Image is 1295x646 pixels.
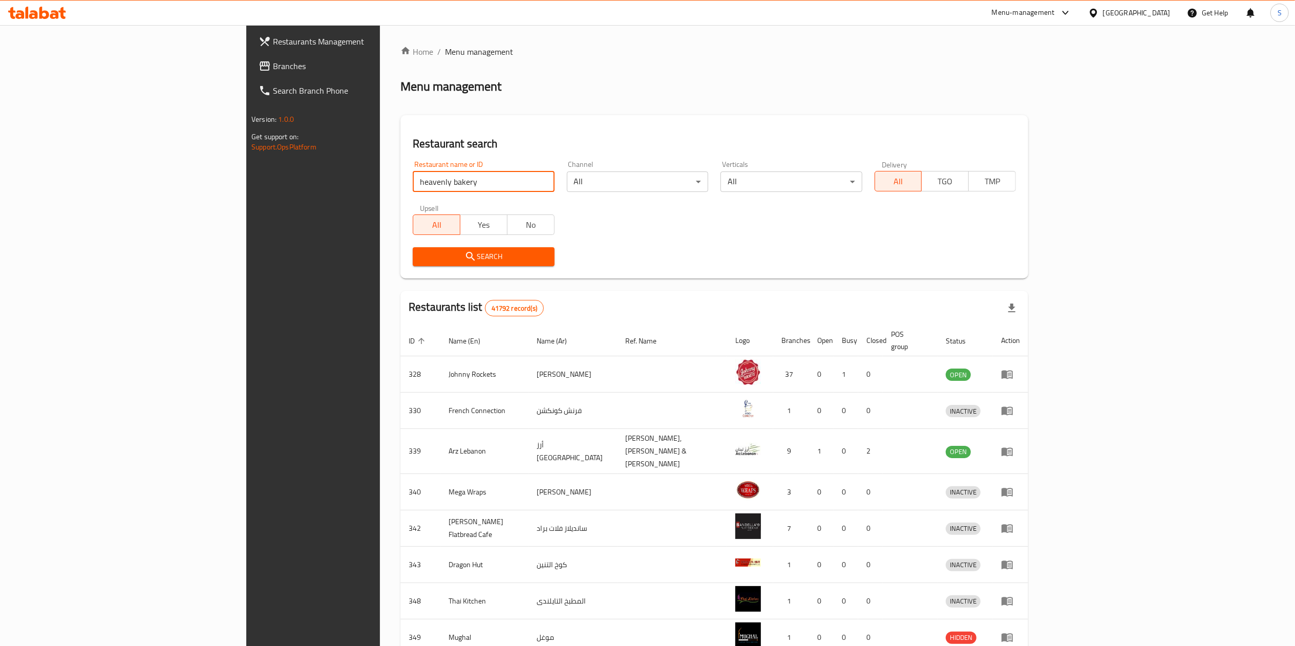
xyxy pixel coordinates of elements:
[528,356,618,393] td: [PERSON_NAME]
[834,510,858,547] td: 0
[946,523,981,534] span: INACTIVE
[1001,486,1020,498] div: Menu
[773,510,809,547] td: 7
[440,583,528,619] td: Thai Kitchen
[735,586,761,612] img: Thai Kitchen
[946,369,971,381] span: OPEN
[834,356,858,393] td: 1
[946,559,981,571] span: INACTIVE
[858,583,883,619] td: 0
[946,632,976,644] div: HIDDEN
[858,325,883,356] th: Closed
[626,335,670,347] span: Ref. Name
[528,429,618,474] td: أرز [GEOGRAPHIC_DATA]
[735,550,761,575] img: Dragon Hut
[773,325,809,356] th: Branches
[464,218,503,232] span: Yes
[946,446,971,458] span: OPEN
[1103,7,1171,18] div: [GEOGRAPHIC_DATA]
[993,325,1028,356] th: Action
[858,429,883,474] td: 2
[735,477,761,503] img: Mega Wraps
[809,510,834,547] td: 0
[420,204,439,211] label: Upsell
[417,218,456,232] span: All
[1001,595,1020,607] div: Menu
[946,486,981,499] div: INACTIVE
[834,429,858,474] td: 0
[1001,404,1020,417] div: Menu
[528,393,618,429] td: فرنش كونكشن
[421,250,546,263] span: Search
[921,171,969,191] button: TGO
[773,429,809,474] td: 9
[735,359,761,385] img: Johnny Rockets
[858,356,883,393] td: 0
[946,523,981,535] div: INACTIVE
[251,140,316,154] a: Support.OpsPlatform
[528,510,618,547] td: سانديلاز فلات براد
[400,46,1028,58] nav: breadcrumb
[507,214,555,235] button: No
[440,356,528,393] td: Johnny Rockets
[858,547,883,583] td: 0
[992,7,1055,19] div: Menu-management
[727,325,773,356] th: Logo
[735,396,761,421] img: French Connection
[528,474,618,510] td: [PERSON_NAME]
[946,486,981,498] span: INACTIVE
[440,429,528,474] td: Arz Lebanon
[926,174,965,189] span: TGO
[773,474,809,510] td: 3
[946,405,981,417] span: INACTIVE
[882,161,907,168] label: Delivery
[946,632,976,643] span: HIDDEN
[413,247,554,266] button: Search
[809,325,834,356] th: Open
[773,356,809,393] td: 37
[735,437,761,462] img: Arz Lebanon
[440,393,528,429] td: French Connection
[528,547,618,583] td: كوخ التنين
[834,583,858,619] td: 0
[858,393,883,429] td: 0
[485,304,543,313] span: 41792 record(s)
[1001,558,1020,571] div: Menu
[413,171,554,192] input: Search for restaurant name or ID..
[409,299,544,316] h2: Restaurants list
[409,335,428,347] span: ID
[1278,7,1282,18] span: S
[485,300,544,316] div: Total records count
[460,214,507,235] button: Yes
[528,583,618,619] td: المطبخ التايلندى
[858,474,883,510] td: 0
[618,429,728,474] td: [PERSON_NAME],[PERSON_NAME] & [PERSON_NAME]
[773,583,809,619] td: 1
[1001,522,1020,534] div: Menu
[1000,296,1024,320] div: Export file
[834,325,858,356] th: Busy
[809,429,834,474] td: 1
[809,474,834,510] td: 0
[809,547,834,583] td: 0
[879,174,918,189] span: All
[834,474,858,510] td: 0
[773,393,809,429] td: 1
[278,113,294,126] span: 1.0.0
[251,130,299,143] span: Get support on:
[445,46,513,58] span: Menu management
[413,136,1016,152] h2: Restaurant search
[273,60,454,72] span: Branches
[946,595,981,608] div: INACTIVE
[512,218,550,232] span: No
[968,171,1016,191] button: TMP
[946,335,979,347] span: Status
[537,335,580,347] span: Name (Ar)
[413,214,460,235] button: All
[273,84,454,97] span: Search Branch Phone
[946,595,981,607] span: INACTIVE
